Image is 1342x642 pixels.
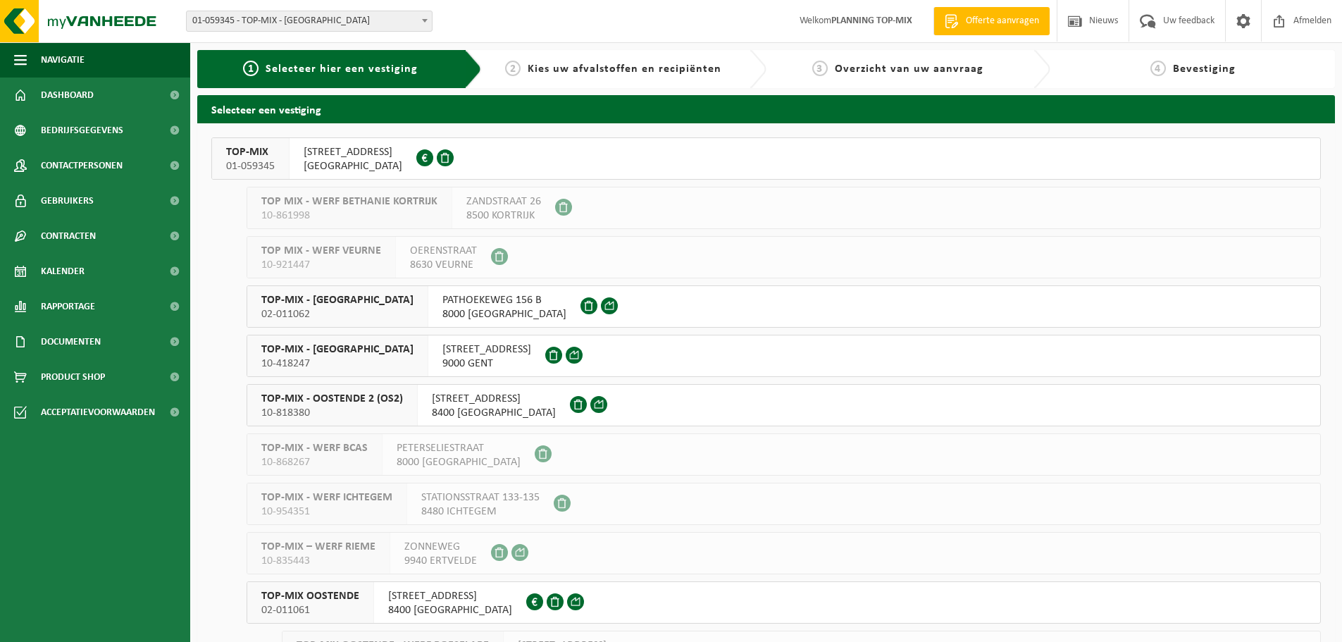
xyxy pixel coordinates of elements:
span: Bedrijfsgegevens [41,113,123,148]
span: 10-835443 [261,554,375,568]
span: ZANDSTRAAT 26 [466,195,541,209]
span: 8400 [GEOGRAPHIC_DATA] [388,603,512,617]
span: Dashboard [41,78,94,113]
span: TOP-MIX OOSTENDE [261,589,359,603]
span: TOP-MIX - WERF ICHTEGEM [261,490,392,505]
span: Navigatie [41,42,85,78]
span: [STREET_ADDRESS] [442,342,531,357]
button: TOP-MIX - [GEOGRAPHIC_DATA] 10-418247 [STREET_ADDRESS]9000 GENT [247,335,1321,377]
span: 02-011061 [261,603,359,617]
span: 10-921447 [261,258,381,272]
span: 10-861998 [261,209,437,223]
span: [STREET_ADDRESS] [432,392,556,406]
span: Kalender [41,254,85,289]
span: Contactpersonen [41,148,123,183]
span: 9940 ERTVELDE [404,554,477,568]
span: Gebruikers [41,183,94,218]
span: 2 [505,61,521,76]
a: Offerte aanvragen [933,7,1050,35]
span: TOP-MIX - [GEOGRAPHIC_DATA] [261,342,414,357]
button: TOP-MIX 01-059345 [STREET_ADDRESS][GEOGRAPHIC_DATA] [211,137,1321,180]
span: 8630 VEURNE [410,258,477,272]
span: STATIONSSTRAAT 133-135 [421,490,540,505]
span: Kies uw afvalstoffen en recipiënten [528,63,721,75]
span: Selecteer hier een vestiging [266,63,418,75]
span: 01-059345 - TOP-MIX - Oostende [186,11,433,32]
span: TOP-MIX [226,145,275,159]
span: Overzicht van uw aanvraag [835,63,983,75]
span: 8480 ICHTEGEM [421,505,540,519]
span: TOP MIX - WERF BETHANIE KORTRIJK [261,195,437,209]
span: TOP-MIX - WERF BCAS [261,441,368,455]
span: TOP-MIX - OOSTENDE 2 (OS2) [261,392,403,406]
span: 10-818380 [261,406,403,420]
span: 8000 [GEOGRAPHIC_DATA] [397,455,521,469]
span: 8400 [GEOGRAPHIC_DATA] [432,406,556,420]
span: 10-868267 [261,455,368,469]
span: TOP-MIX - [GEOGRAPHIC_DATA] [261,293,414,307]
span: 3 [812,61,828,76]
span: 4 [1150,61,1166,76]
button: TOP-MIX OOSTENDE 02-011061 [STREET_ADDRESS]8400 [GEOGRAPHIC_DATA] [247,581,1321,624]
span: TOP-MIX – WERF RIEME [261,540,375,554]
span: 1 [243,61,259,76]
span: 10-418247 [261,357,414,371]
span: 01-059345 - TOP-MIX - Oostende [187,11,432,31]
span: PATHOEKEWEG 156 B [442,293,566,307]
span: [STREET_ADDRESS] [388,589,512,603]
span: [GEOGRAPHIC_DATA] [304,159,402,173]
span: 02-011062 [261,307,414,321]
span: Documenten [41,324,101,359]
span: Rapportage [41,289,95,324]
span: Product Shop [41,359,105,395]
span: OERENSTRAAT [410,244,477,258]
span: [STREET_ADDRESS] [304,145,402,159]
span: 8500 KORTRIJK [466,209,541,223]
span: Acceptatievoorwaarden [41,395,155,430]
span: Bevestiging [1173,63,1236,75]
span: 10-954351 [261,505,392,519]
span: Offerte aanvragen [962,14,1043,28]
strong: PLANNING TOP-MIX [831,16,912,26]
span: ZONNEWEG [404,540,477,554]
h2: Selecteer een vestiging [197,95,1335,123]
span: PETERSELIESTRAAT [397,441,521,455]
span: 01-059345 [226,159,275,173]
button: TOP-MIX - OOSTENDE 2 (OS2) 10-818380 [STREET_ADDRESS]8400 [GEOGRAPHIC_DATA] [247,384,1321,426]
span: 8000 [GEOGRAPHIC_DATA] [442,307,566,321]
span: TOP MIX - WERF VEURNE [261,244,381,258]
span: 9000 GENT [442,357,531,371]
span: Contracten [41,218,96,254]
button: TOP-MIX - [GEOGRAPHIC_DATA] 02-011062 PATHOEKEWEG 156 B8000 [GEOGRAPHIC_DATA] [247,285,1321,328]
